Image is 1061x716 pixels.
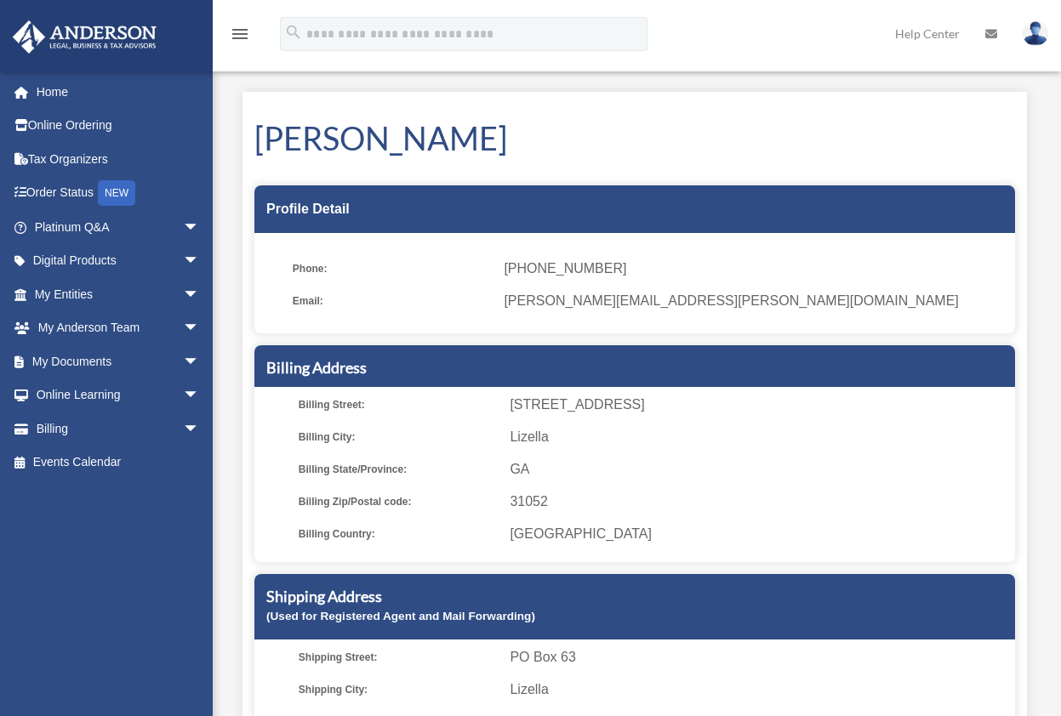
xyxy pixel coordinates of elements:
a: Order StatusNEW [12,176,225,211]
a: Platinum Q&Aarrow_drop_down [12,210,225,244]
h5: Billing Address [266,357,1003,378]
a: Home [12,75,225,109]
span: Billing State/Province: [299,457,499,481]
span: arrow_drop_down [183,378,217,413]
span: Lizella [510,678,1009,702]
span: arrow_drop_down [183,412,217,446]
a: Tax Organizers [12,142,225,176]
span: Lizella [510,425,1009,449]
a: Online Learningarrow_drop_down [12,378,225,412]
span: arrow_drop_down [183,277,217,312]
span: Shipping Street: [299,645,499,669]
i: menu [230,24,250,44]
a: Online Ordering [12,109,225,143]
a: Events Calendar [12,446,225,480]
small: (Used for Registered Agent and Mail Forwarding) [266,610,535,622]
img: Anderson Advisors Platinum Portal [8,20,162,54]
h1: [PERSON_NAME] [254,116,1015,161]
span: GA [510,457,1009,481]
span: Billing Zip/Postal code: [299,490,499,514]
span: Email: [293,289,493,313]
a: Billingarrow_drop_down [12,412,225,446]
a: menu [230,30,250,44]
div: NEW [98,180,135,206]
span: [STREET_ADDRESS] [510,393,1009,417]
h5: Shipping Address [266,586,1003,607]
span: arrow_drop_down [183,344,217,379]
img: User Pic [1023,21,1048,46]
a: My Anderson Teamarrow_drop_down [12,311,225,345]
span: arrow_drop_down [183,210,217,245]
span: Billing City: [299,425,499,449]
span: Shipping City: [299,678,499,702]
span: [PHONE_NUMBER] [504,257,1003,281]
span: arrow_drop_down [183,244,217,279]
a: My Documentsarrow_drop_down [12,344,225,378]
span: [GEOGRAPHIC_DATA] [510,522,1009,546]
span: 31052 [510,490,1009,514]
span: Phone: [293,257,493,281]
i: search [284,23,303,42]
div: Profile Detail [254,185,1015,233]
a: My Entitiesarrow_drop_down [12,277,225,311]
span: arrow_drop_down [183,311,217,346]
span: PO Box 63 [510,645,1009,669]
span: Billing Country: [299,522,499,546]
a: Digital Productsarrow_drop_down [12,244,225,278]
span: Billing Street: [299,393,499,417]
span: [PERSON_NAME][EMAIL_ADDRESS][PERSON_NAME][DOMAIN_NAME] [504,289,1003,313]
